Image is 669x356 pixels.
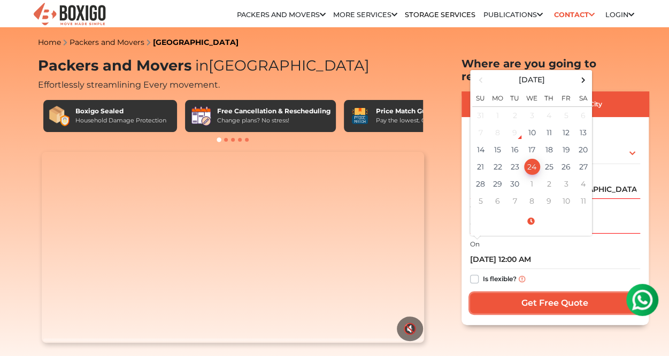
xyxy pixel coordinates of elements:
th: Th [541,88,558,107]
th: Su [472,88,489,107]
a: Storage Services [405,11,475,19]
div: Change plans? No stress! [217,116,330,125]
span: Previous Month [473,73,488,87]
a: Packers and Movers [70,37,144,47]
img: Free Cancellation & Rescheduling [190,105,212,127]
th: Fr [558,88,575,107]
label: On [470,239,480,249]
a: Contact [550,6,598,23]
button: 🔇 [397,316,423,341]
img: Price Match Guarantee [349,105,371,127]
th: Mo [489,88,506,107]
div: Pay the lowest. Guaranteed! [376,116,457,125]
a: Packers and Movers [236,11,325,19]
th: Sa [575,88,592,107]
div: Free Cancellation & Rescheduling [217,106,330,116]
th: Tu [506,88,524,107]
a: Publications [483,11,543,19]
span: Effortlessly streamlining Every movement. [38,80,220,90]
th: We [524,88,541,107]
div: Household Damage Protection [75,116,166,125]
a: Select Time [472,216,590,226]
label: Is flexible? [483,273,517,284]
h1: Packers and Movers [38,57,428,75]
img: Boxigo [32,2,107,28]
a: Home [38,37,61,47]
div: 9 [507,125,523,141]
input: Moving date [470,250,640,269]
div: Boxigo Sealed [75,106,166,116]
span: [GEOGRAPHIC_DATA] [191,57,370,74]
th: Select Month [489,72,575,88]
input: Get Free Quote [470,293,640,313]
a: More services [333,11,397,19]
h2: Where are you going to relocate? [462,57,649,83]
img: info [519,276,525,282]
a: [GEOGRAPHIC_DATA] [153,37,239,47]
video: Your browser does not support the video tag. [42,152,424,343]
img: whatsapp-icon.svg [11,11,32,32]
span: in [195,57,209,74]
a: Login [605,11,634,19]
img: Boxigo Sealed [49,105,70,127]
span: Next Month [576,73,590,87]
div: Price Match Guarantee [376,106,457,116]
